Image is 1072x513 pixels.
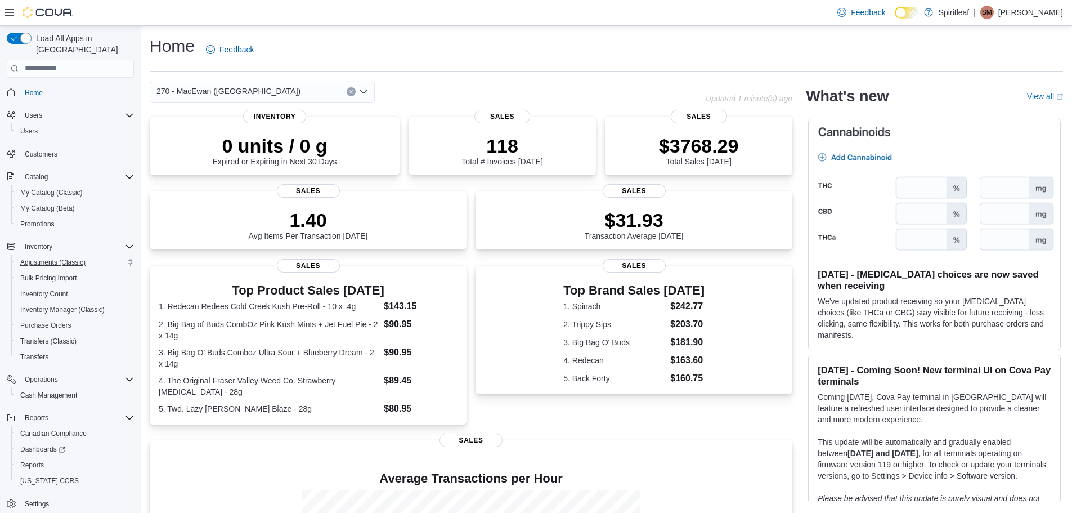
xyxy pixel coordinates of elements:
a: Adjustments (Classic) [16,256,90,269]
p: [PERSON_NAME] [998,6,1063,19]
p: Spiritleaf [939,6,969,19]
dt: 2. Big Bag of Buds CombOz Pink Kush Mints + Jet Fuel Pie - 2 x 14g [159,319,379,341]
span: [US_STATE] CCRS [20,476,79,485]
button: Inventory [2,239,138,255]
span: Sales [671,110,727,123]
span: Reports [16,458,134,472]
dd: $89.45 [384,374,457,387]
dt: 5. Back Forty [563,373,666,384]
span: Dashboards [20,445,65,454]
a: Purchase Orders [16,319,76,332]
span: Customers [20,147,134,161]
dd: $203.70 [670,318,705,331]
button: Cash Management [11,387,138,403]
span: Users [16,124,134,138]
dd: $160.75 [670,372,705,385]
span: Sales [277,184,340,198]
h2: What's new [806,87,889,105]
span: Cash Management [16,389,134,402]
a: Customers [20,148,62,161]
p: Coming [DATE], Cova Pay terminal in [GEOGRAPHIC_DATA] will feature a refreshed user interface des... [818,391,1051,425]
button: Reports [2,410,138,426]
dd: $163.60 [670,354,705,367]
dt: 3. Big Bag O' Buds [563,337,666,348]
a: Inventory Manager (Classic) [16,303,109,316]
span: Catalog [20,170,134,184]
p: $3768.29 [659,135,739,157]
span: Reports [25,413,48,422]
h1: Home [150,35,195,57]
span: Purchase Orders [20,321,71,330]
span: Feedback [851,7,885,18]
a: My Catalog (Beta) [16,202,79,215]
a: Canadian Compliance [16,427,91,440]
span: Purchase Orders [16,319,134,332]
span: Load All Apps in [GEOGRAPHIC_DATA] [32,33,134,55]
span: Transfers (Classic) [20,337,77,346]
a: Users [16,124,42,138]
a: Feedback [201,38,258,61]
button: Inventory Manager (Classic) [11,302,138,318]
div: Total # Invoices [DATE] [461,135,542,166]
button: Bulk Pricing Import [11,270,138,286]
h3: [DATE] - Coming Soon! New terminal UI on Cova Pay terminals [818,364,1051,387]
button: Clear input [347,87,356,96]
button: My Catalog (Classic) [11,185,138,200]
a: My Catalog (Classic) [16,186,87,199]
p: 0 units / 0 g [213,135,337,157]
h3: Top Brand Sales [DATE] [563,284,705,297]
span: My Catalog (Classic) [16,186,134,199]
button: Inventory [20,240,57,253]
a: Promotions [16,217,59,231]
span: Inventory [243,110,306,123]
span: Users [20,127,38,136]
div: Shelby M [980,6,994,19]
span: Catalog [25,172,48,181]
button: Transfers (Classic) [11,333,138,349]
span: Operations [20,373,134,386]
span: Inventory Count [20,289,68,298]
button: Reports [20,411,53,425]
h3: Top Product Sales [DATE] [159,284,457,297]
div: Expired or Expiring in Next 30 Days [213,135,337,166]
button: Users [11,123,138,139]
span: Canadian Compliance [16,427,134,440]
span: Settings [20,497,134,511]
dt: 3. Big Bag O' Buds Comboz Ultra Sour + Blueberry Dream - 2 x 14g [159,347,379,369]
dd: $242.77 [670,300,705,313]
span: 270 - MacEwan ([GEOGRAPHIC_DATA]) [156,84,300,98]
span: Promotions [20,220,55,229]
button: Users [20,109,47,122]
span: Adjustments (Classic) [20,258,86,267]
a: Transfers (Classic) [16,334,81,348]
span: Operations [25,375,58,384]
button: Settings [2,496,138,512]
dd: $143.15 [384,300,457,313]
p: $31.93 [585,209,684,231]
button: Open list of options [359,87,368,96]
h3: [DATE] - [MEDICAL_DATA] choices are now saved when receiving [818,269,1051,291]
button: Home [2,84,138,101]
span: Transfers [16,350,134,364]
button: My Catalog (Beta) [11,200,138,216]
span: Promotions [16,217,134,231]
span: Transfers [20,353,48,362]
a: Feedback [833,1,890,24]
a: Reports [16,458,48,472]
span: Transfers (Classic) [16,334,134,348]
dt: 1. Spinach [563,301,666,312]
img: Cova [23,7,73,18]
div: Avg Items Per Transaction [DATE] [249,209,368,240]
div: Transaction Average [DATE] [585,209,684,240]
button: Catalog [2,169,138,185]
span: Home [20,86,134,100]
a: Inventory Count [16,287,73,301]
span: Reports [20,411,134,425]
span: Cash Management [20,391,77,400]
dd: $80.95 [384,402,457,416]
span: My Catalog (Classic) [20,188,83,197]
a: Home [20,86,47,100]
input: Dark Mode [895,7,918,19]
span: Adjustments (Classic) [16,256,134,269]
dt: 4. The Original Fraser Valley Weed Co. Strawberry [MEDICAL_DATA] - 28g [159,375,379,398]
